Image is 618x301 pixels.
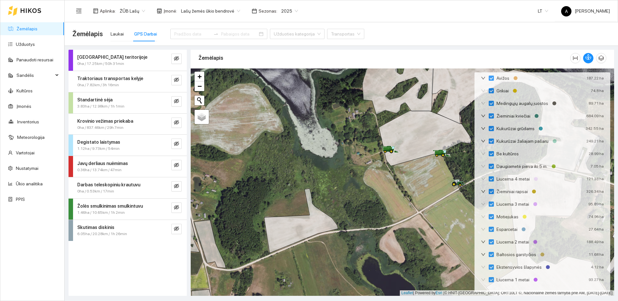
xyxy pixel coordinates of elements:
[481,252,485,257] span: down
[171,118,182,128] button: eye-invisible
[77,82,119,88] span: 0ha / 7.82km / 3h 16min
[72,29,103,39] span: Žemėlapis
[17,119,39,124] a: Inventorius
[77,55,147,60] strong: [GEOGRAPHIC_DATA] teritorijoje
[157,8,162,14] span: shop
[77,146,120,152] span: 1.12ha / 9.73km / 54min
[195,96,204,105] button: Initiate a new search
[16,26,37,31] a: Žemėlapis
[171,96,182,107] button: eye-invisible
[481,202,485,206] span: down
[174,205,179,211] span: eye-invisible
[69,92,187,113] div: Standartinė sėja3.83ha / 12.98km / 1h 1mineye-invisible
[77,188,114,194] span: 0ha / 0.53km / 17min
[77,225,114,230] strong: Skutimas diskinis
[213,31,218,36] span: to
[77,167,122,173] span: 0.36ha / 13.74km / 47min
[100,7,116,15] span: Aplinka :
[171,54,182,64] button: eye-invisible
[494,213,521,220] span: Motiejukas
[589,100,604,107] div: 89.71 ha
[494,163,550,170] span: Daugiametė pieva iki 5 m.
[171,75,182,85] button: eye-invisible
[17,135,45,140] a: Meteorologija
[481,177,485,181] span: down
[589,251,604,258] div: 11.68 ha
[589,226,604,233] div: 27.64 ha
[494,125,537,132] span: Kukurūzai grūdams
[69,220,187,241] div: Skutimas diskinis6.05ha / 20.28km / 1h 26mineye-invisible
[259,7,277,15] span: Sezonas :
[77,140,120,145] strong: Degistato laistymas
[16,197,25,202] a: PPIS
[281,6,298,16] span: 2025
[494,251,539,258] span: Baltosios garstyčios
[76,8,82,14] span: menu-fold
[69,50,187,71] div: [GEOGRAPHIC_DATA] teritorijoje0ha / 17.25km / 50h 31mineye-invisible
[494,150,521,157] span: Be kultūros
[481,126,485,131] span: down
[481,101,485,106] span: down
[72,5,85,17] button: menu-fold
[164,7,177,15] span: Įmonė :
[481,139,485,143] span: down
[77,125,123,131] span: 0ha / 837.46km / 29h 7min
[494,175,532,182] span: Liucerna 4 metai
[586,112,604,119] div: 684.09 ha
[174,226,179,232] span: eye-invisible
[481,227,485,232] span: down
[16,150,35,155] a: Vartotojai
[565,6,568,16] span: A
[197,72,202,80] span: +
[77,182,140,187] strong: Darbas teleskopiniu krautuvu
[494,276,532,283] span: Liucerna 1 metai
[174,120,179,126] span: eye-invisible
[69,135,187,156] div: Degistato laistymas1.12ha / 9.73km / 54mineye-invisible
[400,290,614,296] div: | Powered by © HNIT-[GEOGRAPHIC_DATA]; ORT10LT ©, Nacionalinė žemės tarnyba prie AM, [DATE]-[DATE]
[586,188,604,195] div: 326.34 ha
[221,30,258,37] input: Pabaigos data
[69,114,187,135] div: Krovinio vežimas priekaba0ha / 837.46km / 29h 7mineye-invisible
[591,163,604,170] div: 7.05 ha
[77,103,124,109] span: 3.83ha / 12.98km / 1h 1min
[120,6,145,16] span: ŽŪB Lašų
[77,61,124,67] span: 0ha / 17.25km / 50h 31min
[213,31,218,36] span: swap-right
[16,104,31,109] a: Įmonės
[174,162,179,169] span: eye-invisible
[174,141,179,147] span: eye-invisible
[69,199,187,220] div: Žolės smulkinimas smulkintuvu1.46ha / 10.65km / 1h 2mineye-invisible
[494,75,512,82] span: Avižos
[77,210,125,216] span: 1.46ha / 10.65km / 1h 2min
[197,82,202,90] span: −
[69,156,187,177] div: Javų derliaus nuėmimas0.36ha / 13.74km / 47mineye-invisible
[195,81,204,91] a: Zoom out
[481,277,485,282] span: down
[174,77,179,83] span: eye-invisible
[69,177,187,198] div: Darbas teleskopiniu krautuvu0ha / 0.53km / 17mineye-invisible
[16,57,53,62] a: Panaudoti resursai
[16,69,53,82] span: Sandėlis
[589,150,604,157] div: 28.99 ha
[401,291,413,295] a: Leaflet
[561,8,610,14] span: [PERSON_NAME]
[171,139,182,149] button: eye-invisible
[494,201,532,208] span: Liucerna 3 metai
[443,291,444,295] span: |
[481,164,485,169] span: down
[586,238,604,245] div: 188.49 ha
[570,53,581,63] button: column-width
[538,6,548,16] span: LT
[494,226,520,233] span: Esparcetai
[16,42,35,47] a: Užduotys
[494,188,530,195] span: Žieminiai rapsai
[171,181,182,192] button: eye-invisible
[586,138,604,145] div: 249.21 ha
[111,30,124,37] div: Laukai
[77,161,128,166] strong: Javų derliaus nuėmimas
[481,189,485,194] span: down
[481,88,485,93] span: down
[481,151,485,156] span: down
[171,160,182,170] button: eye-invisible
[481,265,485,269] span: down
